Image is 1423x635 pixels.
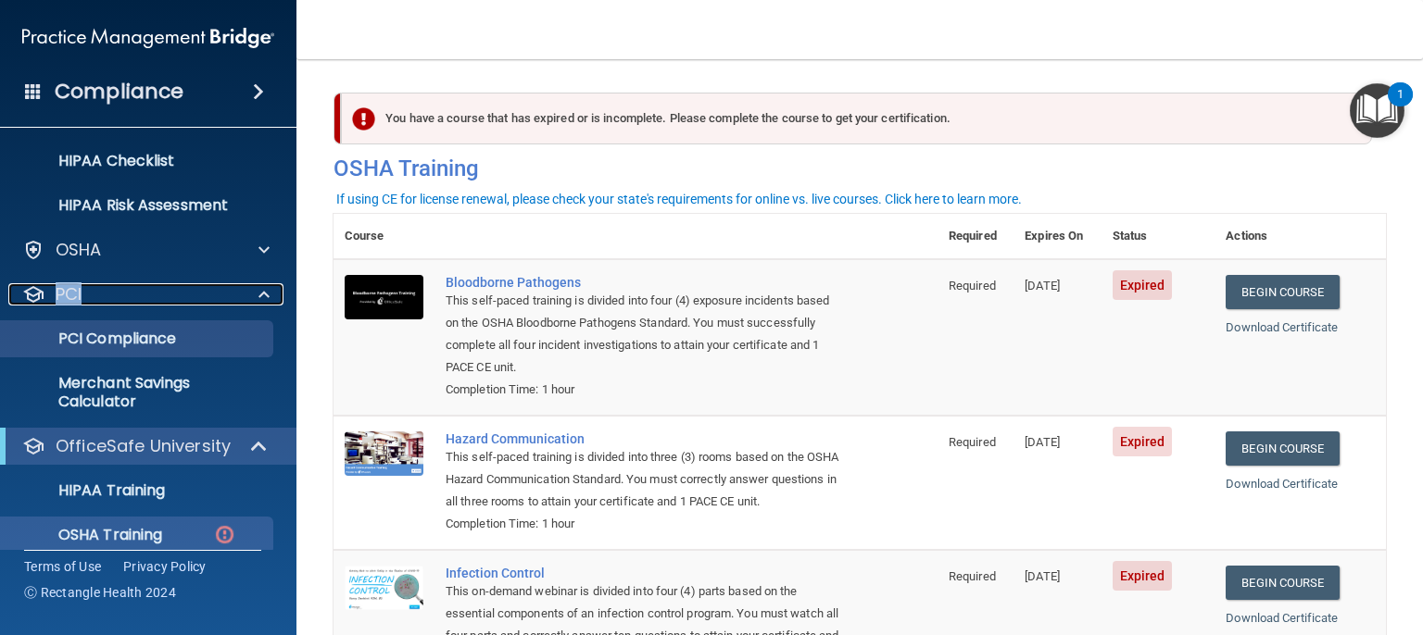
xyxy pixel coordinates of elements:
[1350,83,1404,138] button: Open Resource Center, 1 new notification
[446,379,845,401] div: Completion Time: 1 hour
[22,239,270,261] a: OSHA
[56,435,231,457] p: OfficeSafe University
[446,446,845,513] div: This self-paced training is divided into three (3) rooms based on the OSHA Hazard Communication S...
[24,583,176,602] span: Ⓒ Rectangle Health 2024
[12,374,265,411] p: Merchant Savings Calculator
[56,283,82,305] p: PCI
[1226,431,1339,466] a: Begin Course
[24,557,101,576] a: Terms of Use
[446,513,845,535] div: Completion Time: 1 hour
[12,481,165,500] p: HIPAA Training
[55,79,183,105] h4: Compliance
[446,275,845,290] a: Bloodborne Pathogens
[1103,504,1401,578] iframe: Drift Widget Chat Controller
[446,566,845,580] a: Infection Control
[213,523,236,546] img: danger-circle.6113f641.png
[1215,214,1386,259] th: Actions
[12,330,265,348] p: PCI Compliance
[22,19,274,56] img: PMB logo
[949,435,996,449] span: Required
[12,526,162,544] p: OSHA Training
[446,290,845,379] div: This self-paced training is divided into four (4) exposure incidents based on the OSHA Bloodborne...
[334,156,1386,181] h4: OSHA Training
[1102,214,1215,259] th: Status
[1025,569,1060,583] span: [DATE]
[949,279,996,293] span: Required
[12,152,265,170] p: HIPAA Checklist
[1226,320,1338,334] a: Download Certificate
[56,239,102,261] p: OSHA
[22,283,270,305] a: PCI
[341,93,1372,144] div: You have a course that has expired or is incomplete. Please complete the course to get your certi...
[446,431,845,446] a: Hazard Communication
[1025,435,1060,449] span: [DATE]
[1113,427,1173,456] span: Expired
[334,190,1025,208] button: If using CE for license renewal, please check your state's requirements for online vs. live cours...
[1113,270,1173,300] span: Expired
[1226,611,1338,625] a: Download Certificate
[1226,566,1339,600] a: Begin Course
[22,435,269,457] a: OfficeSafe University
[1226,477,1338,491] a: Download Certificate
[336,193,1022,205] div: If using CE for license renewal, please check your state's requirements for online vs. live cours...
[123,557,207,576] a: Privacy Policy
[12,196,265,215] p: HIPAA Risk Assessment
[1025,279,1060,293] span: [DATE]
[1397,94,1404,118] div: 1
[949,569,996,583] span: Required
[352,107,375,131] img: exclamation-circle-solid-danger.72ef9ffc.png
[938,214,1014,259] th: Required
[1014,214,1101,259] th: Expires On
[334,214,434,259] th: Course
[1226,275,1339,309] a: Begin Course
